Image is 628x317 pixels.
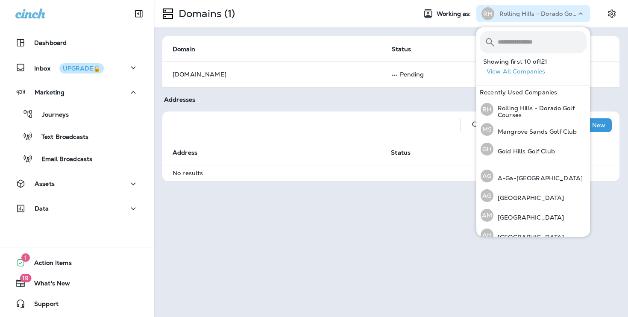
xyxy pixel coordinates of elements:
[173,45,206,53] span: Domain
[493,128,577,135] p: Mangrove Sands Golf Club
[493,105,587,118] p: Rolling Hills - Dorado Golf Courses
[59,63,104,73] button: UPGRADE🔒
[476,120,590,139] button: MSMangrove Sands Golf Club
[9,175,145,192] button: Assets
[481,170,493,182] div: AG
[381,62,599,87] td: Pending
[20,274,31,282] span: 19
[481,143,493,156] div: GH
[173,149,197,156] span: Address
[392,46,411,53] span: Status
[35,205,49,212] p: Data
[9,295,145,312] button: Support
[476,205,590,225] button: AM[GEOGRAPHIC_DATA]
[493,214,564,221] p: [GEOGRAPHIC_DATA]
[476,99,590,120] button: RHRolling Hills - Dorado Golf Courses
[392,45,423,53] span: Status
[493,175,583,182] p: A-Ga-[GEOGRAPHIC_DATA]
[604,6,619,21] button: Settings
[481,123,493,136] div: MS
[9,127,145,145] button: Text Broadcasts
[21,253,30,262] span: 1
[173,46,195,53] span: Domain
[9,34,145,51] button: Dashboard
[9,84,145,101] button: Marketing
[162,165,619,181] td: No results
[63,65,100,71] div: UPGRADE🔒
[33,111,69,119] p: Journeys
[34,63,104,72] p: Inbox
[9,150,145,167] button: Email Broadcasts
[9,105,145,123] button: Journeys
[127,5,151,22] button: Collapse Sidebar
[9,275,145,292] button: 19What's New
[476,186,590,205] button: AG[GEOGRAPHIC_DATA]
[493,194,564,201] p: [GEOGRAPHIC_DATA]
[173,149,208,156] span: Address
[481,209,493,222] div: AM
[476,85,590,99] div: Recently Used Companies
[467,117,484,134] button: Search Addresses
[9,59,145,76] button: InboxUPGRADE🔒
[592,122,605,129] p: New
[483,58,590,65] p: Showing first 10 of 121
[476,166,590,186] button: AGA-Ga-[GEOGRAPHIC_DATA]
[493,234,564,241] p: [GEOGRAPHIC_DATA]
[437,10,473,18] span: Working as:
[499,10,576,17] p: Rolling Hills - Dorado Golf Courses
[481,103,493,116] div: RH
[391,149,411,156] span: Status
[26,300,59,311] span: Support
[35,180,55,187] p: Assets
[164,96,195,103] span: Addresses
[162,62,381,87] td: [DOMAIN_NAME]
[9,200,145,217] button: Data
[33,156,92,164] p: Email Broadcasts
[481,189,493,202] div: AG
[175,7,235,20] p: Domains (1)
[9,254,145,271] button: 1Action Items
[483,65,590,78] button: View All Companies
[26,259,72,270] span: Action Items
[391,149,422,156] span: Status
[35,89,65,96] p: Marketing
[26,280,70,290] span: What's New
[33,133,88,141] p: Text Broadcasts
[481,229,493,241] div: AH
[481,7,494,20] div: RH
[493,148,555,155] p: Gold Hills Golf Club
[476,225,590,245] button: AH[GEOGRAPHIC_DATA]
[34,39,67,46] p: Dashboard
[476,139,590,159] button: GHGold Hills Golf Club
